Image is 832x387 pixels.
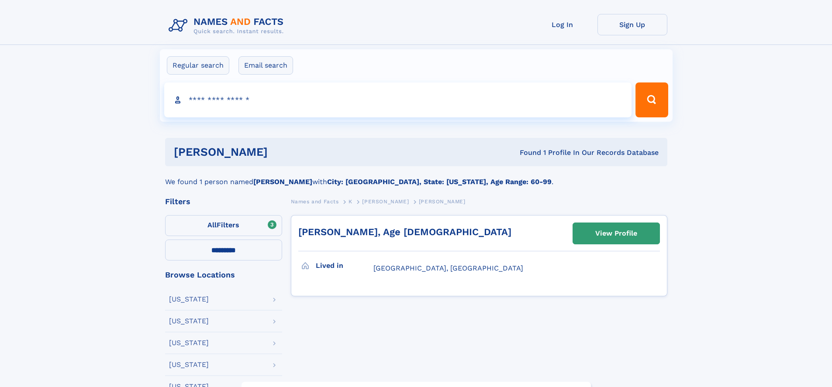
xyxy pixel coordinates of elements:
label: Email search [238,56,293,75]
span: [PERSON_NAME] [419,199,466,205]
a: Log In [528,14,597,35]
label: Filters [165,215,282,236]
b: City: [GEOGRAPHIC_DATA], State: [US_STATE], Age Range: 60-99 [327,178,552,186]
span: [GEOGRAPHIC_DATA], [GEOGRAPHIC_DATA] [373,264,523,272]
b: [PERSON_NAME] [253,178,312,186]
a: [PERSON_NAME], Age [DEMOGRAPHIC_DATA] [298,226,511,237]
div: View Profile [595,223,637,243]
a: [PERSON_NAME] [362,196,409,207]
h3: Lived in [316,258,373,273]
div: [US_STATE] [169,296,209,303]
div: Filters [165,198,282,205]
input: search input [164,82,632,117]
div: Browse Locations [165,271,282,279]
span: [PERSON_NAME] [362,199,409,205]
span: K [349,199,352,205]
div: We found 1 person named with . [165,166,667,187]
a: Sign Up [597,14,667,35]
label: Regular search [167,56,229,75]
a: K [349,196,352,207]
div: [US_STATE] [169,339,209,346]
div: [US_STATE] [169,361,209,368]
a: View Profile [573,223,659,244]
a: Names and Facts [291,196,339,207]
div: Found 1 Profile In Our Records Database [394,148,659,158]
span: All [207,221,217,229]
div: [US_STATE] [169,318,209,325]
img: Logo Names and Facts [165,14,291,38]
h1: [PERSON_NAME] [174,147,394,158]
button: Search Button [635,82,668,117]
